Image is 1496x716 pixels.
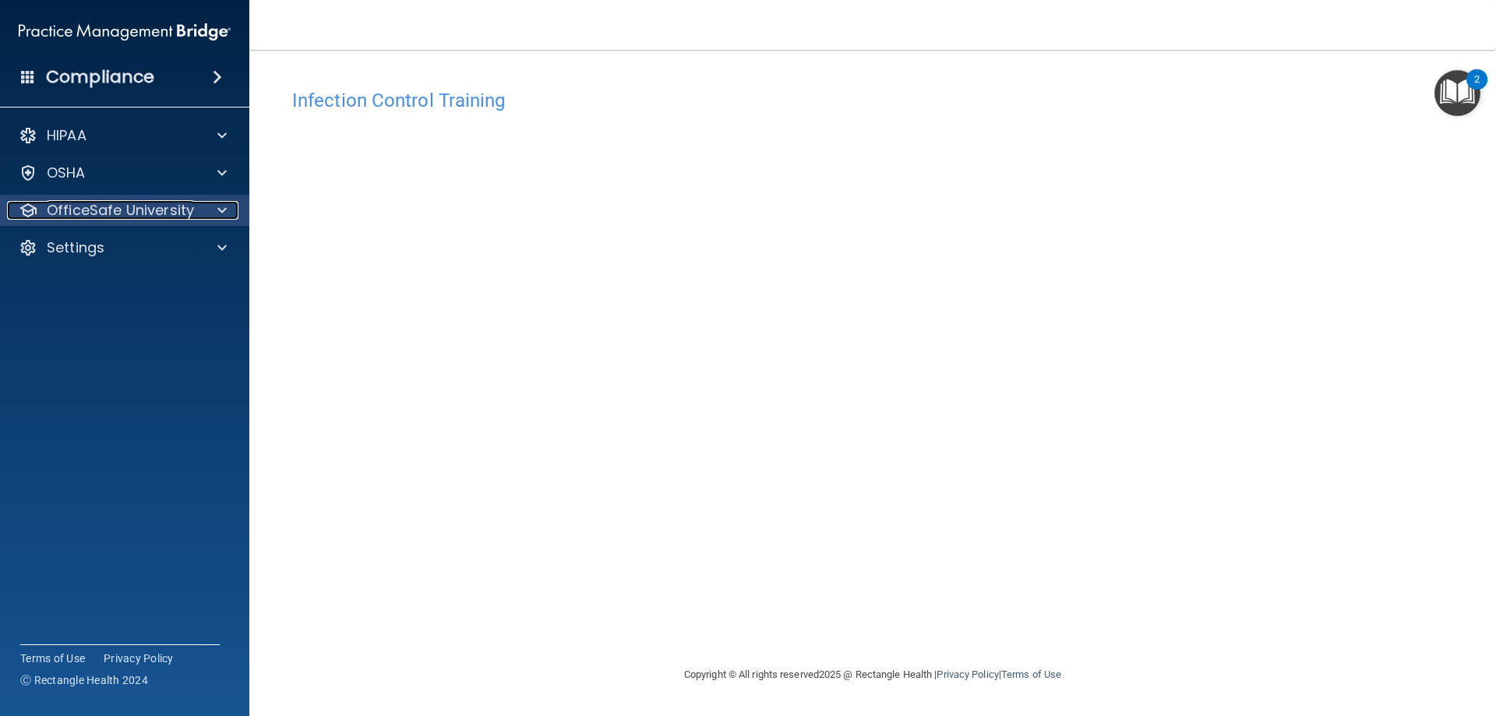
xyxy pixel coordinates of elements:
[47,238,104,257] p: Settings
[20,672,148,688] span: Ⓒ Rectangle Health 2024
[47,126,86,145] p: HIPAA
[1434,70,1480,116] button: Open Resource Center, 2 new notifications
[19,201,227,220] a: OfficeSafe University
[19,164,227,182] a: OSHA
[104,651,174,666] a: Privacy Policy
[47,164,86,182] p: OSHA
[46,66,154,88] h4: Compliance
[19,238,227,257] a: Settings
[292,90,1453,111] h4: Infection Control Training
[292,119,1071,598] iframe: infection-control-training
[1474,79,1480,100] div: 2
[937,668,998,680] a: Privacy Policy
[20,651,85,666] a: Terms of Use
[1001,668,1061,680] a: Terms of Use
[588,650,1157,700] div: Copyright © All rights reserved 2025 @ Rectangle Health | |
[47,201,194,220] p: OfficeSafe University
[19,16,231,48] img: PMB logo
[19,126,227,145] a: HIPAA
